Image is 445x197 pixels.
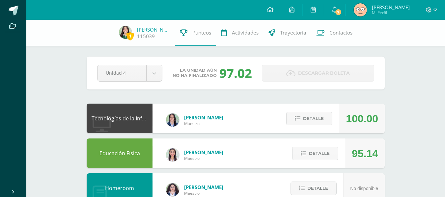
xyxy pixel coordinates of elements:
span: [PERSON_NAME] [184,149,223,156]
img: 7775765ac5b93ea7f316c0cc7e2e0b98.png [354,3,367,16]
span: Detalle [307,182,328,194]
span: Detalle [303,112,324,125]
span: Mi Perfil [372,10,410,15]
span: 7 [335,9,342,16]
div: 100.00 [346,104,378,134]
span: [PERSON_NAME] [372,4,410,11]
span: Descargar boleta [298,65,350,81]
img: 7489ccb779e23ff9f2c3e89c21f82ed0.png [166,113,179,127]
span: Punteos [192,29,211,36]
div: 95.14 [352,139,378,168]
a: Actividades [216,20,264,46]
span: 1 [126,32,134,40]
button: Detalle [292,147,338,160]
img: 68dbb99899dc55733cac1a14d9d2f825.png [166,148,179,161]
span: Maestro [184,121,223,126]
div: 97.02 [219,64,252,82]
span: Actividades [232,29,259,36]
a: [PERSON_NAME] [137,26,170,33]
img: a478b10ea490de47a8cbd13f9fa61e53.png [119,26,132,39]
span: La unidad aún no ha finalizado [173,68,217,78]
a: Contactos [311,20,357,46]
span: Maestro [184,156,223,161]
span: Unidad 4 [106,65,138,81]
button: Detalle [291,182,337,195]
span: Contactos [329,29,352,36]
div: Educación Física [87,138,153,168]
img: ba02aa29de7e60e5f6614f4096ff8928.png [166,183,179,196]
span: Maestro [184,190,223,196]
a: Unidad 4 [97,65,162,81]
a: Trayectoria [264,20,311,46]
span: No disponible [350,186,378,191]
button: Detalle [286,112,332,125]
span: Trayectoria [280,29,306,36]
span: [PERSON_NAME] [184,184,223,190]
a: Punteos [175,20,216,46]
div: Tecnologías de la Información y Comunicación: Computación [87,104,153,133]
a: 115039 [137,33,155,40]
span: [PERSON_NAME] [184,114,223,121]
span: Detalle [309,147,330,160]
